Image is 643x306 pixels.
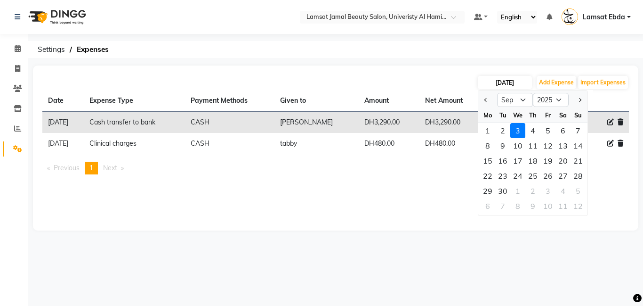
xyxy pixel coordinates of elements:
[562,8,578,25] img: Lamsat Ebda
[359,90,420,112] th: Amount
[495,183,510,198] div: Tuesday, September 30, 2025
[274,133,358,154] td: tabby
[185,90,274,112] th: Payment Methods
[578,76,628,89] button: Import Expenses
[495,198,510,214] div: 7
[510,153,525,168] div: Wednesday, September 17, 2025
[571,108,586,123] div: Su
[480,138,495,153] div: 8
[480,183,495,198] div: Monday, September 29, 2025
[359,112,420,133] td: DH3,290.00
[495,108,510,123] div: Tu
[84,133,185,154] td: Clinical charges
[555,183,571,198] div: 4
[571,168,586,183] div: Sunday, September 28, 2025
[540,138,555,153] div: Friday, September 12, 2025
[359,133,420,154] td: DH480.00
[525,108,540,123] div: Th
[571,153,586,168] div: 21
[89,164,93,172] span: 1
[510,168,525,183] div: Wednesday, September 24, 2025
[480,183,495,198] div: 29
[495,153,510,168] div: Tuesday, September 16, 2025
[540,123,555,138] div: Friday, September 5, 2025
[576,92,584,108] button: Next month
[510,108,525,123] div: We
[571,183,586,198] div: Sunday, October 5, 2025
[540,183,555,198] div: Friday, October 3, 2025
[555,108,571,123] div: Sa
[555,198,571,214] div: Saturday, October 11, 2025
[480,123,495,138] div: Monday, September 1, 2025
[525,153,540,168] div: Thursday, September 18, 2025
[510,138,525,153] div: 10
[510,198,525,214] div: 8
[495,168,510,183] div: 23
[533,93,569,107] select: Select year
[555,123,571,138] div: Saturday, September 6, 2025
[54,164,80,172] span: Previous
[480,108,495,123] div: Mo
[540,153,555,168] div: 19
[510,138,525,153] div: Wednesday, September 10, 2025
[510,123,525,138] div: 3
[525,123,540,138] div: 4
[571,168,586,183] div: 28
[419,90,483,112] th: Net Amount
[555,198,571,214] div: 11
[540,108,555,123] div: Fr
[525,183,540,198] div: 2
[495,183,510,198] div: 30
[571,123,586,138] div: Sunday, September 7, 2025
[495,123,510,138] div: Tuesday, September 2, 2025
[525,153,540,168] div: 18
[33,41,70,58] span: Settings
[480,168,495,183] div: Monday, September 22, 2025
[571,198,586,214] div: 12
[510,198,525,214] div: Wednesday, October 8, 2025
[525,198,540,214] div: Thursday, October 9, 2025
[495,138,510,153] div: 9
[480,168,495,183] div: 22
[185,112,274,133] td: CASH
[510,183,525,198] div: Wednesday, October 1, 2025
[274,90,358,112] th: Given to
[185,133,274,154] td: CASH
[540,183,555,198] div: 3
[583,12,625,22] span: Lamsat Ebda
[571,138,586,153] div: Sunday, September 14, 2025
[84,90,185,112] th: Expense Type
[495,168,510,183] div: Tuesday, September 23, 2025
[525,198,540,214] div: 9
[24,4,88,30] img: logo
[540,168,555,183] div: 26
[571,138,586,153] div: 14
[482,92,490,108] button: Previous month
[571,123,586,138] div: 7
[103,164,117,172] span: Next
[537,76,576,89] button: Add Expense
[495,138,510,153] div: Tuesday, September 9, 2025
[42,90,84,112] th: Date
[555,138,571,153] div: 13
[480,198,495,214] div: Monday, October 6, 2025
[42,133,84,154] td: [DATE]
[555,168,571,183] div: 27
[555,153,571,168] div: Saturday, September 20, 2025
[510,123,525,138] div: Wednesday, September 3, 2025
[495,123,510,138] div: 2
[525,138,540,153] div: 11
[510,153,525,168] div: 17
[555,153,571,168] div: 20
[419,133,483,154] td: DH480.00
[495,198,510,214] div: Tuesday, October 7, 2025
[540,153,555,168] div: Friday, September 19, 2025
[555,168,571,183] div: Saturday, September 27, 2025
[480,153,495,168] div: Monday, September 15, 2025
[478,76,532,89] input: PLACEHOLDER.DATE
[72,41,113,58] span: Expenses
[540,138,555,153] div: 12
[555,183,571,198] div: Saturday, October 4, 2025
[497,93,533,107] select: Select month
[495,153,510,168] div: 16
